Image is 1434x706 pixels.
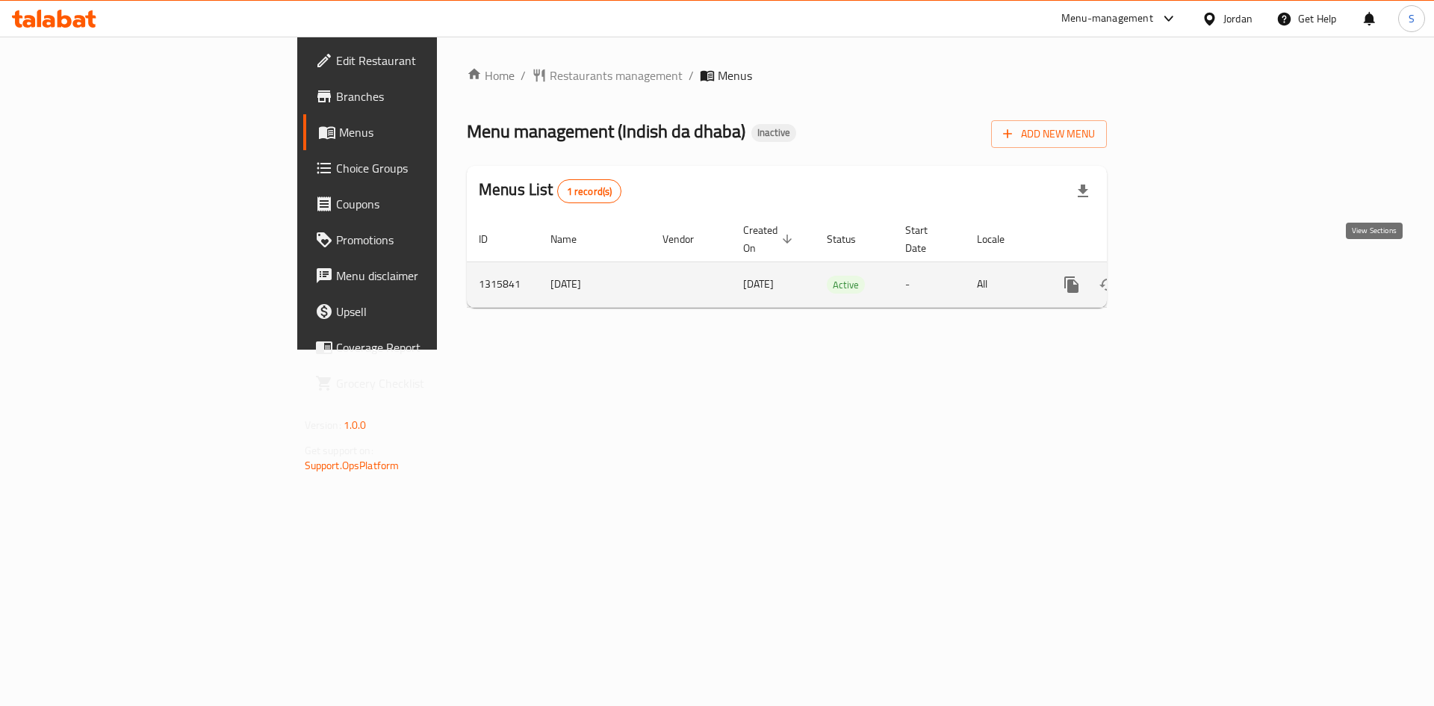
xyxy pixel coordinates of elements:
[303,78,537,114] a: Branches
[1061,10,1153,28] div: Menu-management
[550,230,596,248] span: Name
[743,221,797,257] span: Created On
[303,258,537,294] a: Menu disclaimer
[303,43,537,78] a: Edit Restaurant
[467,114,745,148] span: Menu management ( Indish da dhaba )
[905,221,947,257] span: Start Date
[1003,125,1095,143] span: Add New Menu
[303,222,537,258] a: Promotions
[467,66,1107,84] nav: breadcrumb
[743,274,774,294] span: [DATE]
[557,179,622,203] div: Total records count
[336,52,525,69] span: Edit Restaurant
[1409,10,1415,27] span: S
[558,185,621,199] span: 1 record(s)
[336,267,525,285] span: Menu disclaimer
[467,217,1209,308] table: enhanced table
[538,261,651,307] td: [DATE]
[336,338,525,356] span: Coverage Report
[336,159,525,177] span: Choice Groups
[550,66,683,84] span: Restaurants management
[305,415,341,435] span: Version:
[336,374,525,392] span: Grocery Checklist
[303,329,537,365] a: Coverage Report
[718,66,752,84] span: Menus
[339,123,525,141] span: Menus
[893,261,965,307] td: -
[532,66,683,84] a: Restaurants management
[305,456,400,475] a: Support.OpsPlatform
[1042,217,1209,262] th: Actions
[751,124,796,142] div: Inactive
[827,276,865,294] span: Active
[303,150,537,186] a: Choice Groups
[336,87,525,105] span: Branches
[336,231,525,249] span: Promotions
[344,415,367,435] span: 1.0.0
[1090,267,1126,303] button: Change Status
[479,179,621,203] h2: Menus List
[336,303,525,321] span: Upsell
[1065,173,1101,209] div: Export file
[965,261,1042,307] td: All
[977,230,1024,248] span: Locale
[827,230,875,248] span: Status
[303,294,537,329] a: Upsell
[751,126,796,139] span: Inactive
[336,195,525,213] span: Coupons
[303,365,537,401] a: Grocery Checklist
[1223,10,1253,27] div: Jordan
[689,66,694,84] li: /
[991,120,1107,148] button: Add New Menu
[305,441,373,460] span: Get support on:
[479,230,507,248] span: ID
[303,114,537,150] a: Menus
[662,230,713,248] span: Vendor
[303,186,537,222] a: Coupons
[1054,267,1090,303] button: more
